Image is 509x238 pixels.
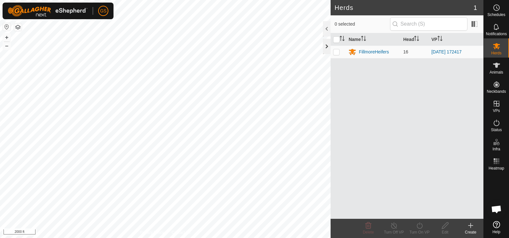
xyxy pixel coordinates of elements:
a: [DATE] 172417 [431,49,462,54]
span: Herds [491,51,501,55]
th: VP [429,33,483,46]
a: Privacy Policy [140,230,164,235]
button: + [3,34,11,41]
p-sorticon: Activate to sort [414,37,419,42]
button: Map Layers [14,23,22,31]
button: – [3,42,11,50]
th: Head [401,33,429,46]
a: Help [484,218,509,236]
span: Status [491,128,502,132]
p-sorticon: Activate to sort [361,37,366,42]
input: Search (S) [390,17,467,31]
div: Create [458,229,483,235]
h2: Herds [334,4,473,12]
span: Neckbands [487,90,506,93]
span: Notifications [486,32,507,36]
th: Name [346,33,401,46]
span: Animals [489,70,503,74]
img: Gallagher Logo [8,5,88,17]
span: Schedules [487,13,505,17]
span: Help [492,230,500,234]
span: Heatmap [489,166,504,170]
p-sorticon: Activate to sort [437,37,442,42]
span: 16 [403,49,408,54]
span: Infra [492,147,500,151]
span: 0 selected [334,21,390,28]
div: Open chat [487,200,506,219]
span: Delete [363,230,374,234]
button: Reset Map [3,23,11,31]
p-sorticon: Activate to sort [340,37,345,42]
div: FillmoreHeifers [359,49,389,55]
div: Turn On VP [407,229,432,235]
span: GS [100,8,106,14]
span: 1 [474,3,477,12]
span: VPs [493,109,500,113]
div: Edit [432,229,458,235]
a: Contact Us [172,230,191,235]
div: Turn Off VP [381,229,407,235]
